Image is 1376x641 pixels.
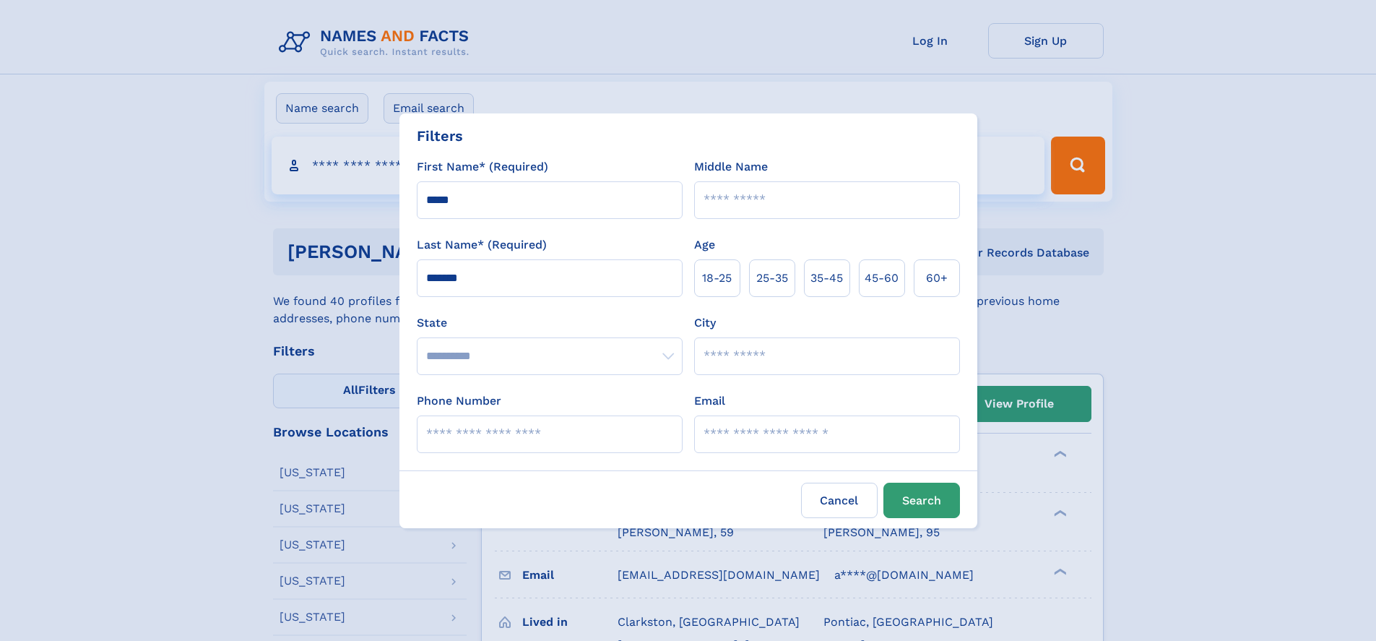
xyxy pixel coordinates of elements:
span: 35‑45 [810,270,843,287]
label: State [417,314,683,332]
label: Email [694,392,725,410]
label: Cancel [801,483,878,518]
span: 60+ [926,270,948,287]
label: First Name* (Required) [417,158,548,176]
span: 45‑60 [865,270,899,287]
span: 25‑35 [756,270,788,287]
div: Filters [417,125,463,147]
span: 18‑25 [702,270,732,287]
label: Last Name* (Required) [417,236,547,254]
label: Phone Number [417,392,501,410]
label: City [694,314,716,332]
label: Middle Name [694,158,768,176]
label: Age [694,236,715,254]
button: Search [883,483,960,518]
